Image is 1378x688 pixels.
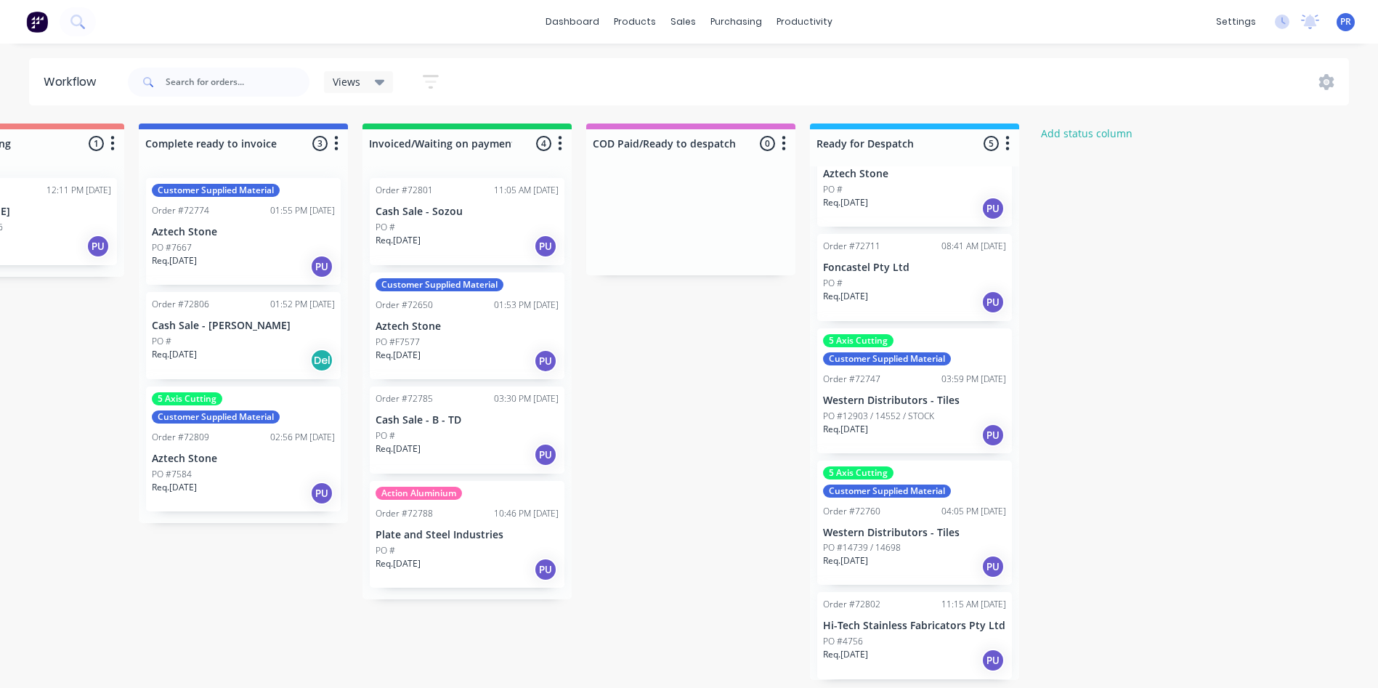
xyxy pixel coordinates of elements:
div: 03:30 PM [DATE] [494,392,559,405]
div: Order #72801 [376,184,433,197]
p: Req. [DATE] [152,348,197,361]
p: PO #4756 [823,635,863,648]
span: Views [333,74,360,89]
p: Aztech Stone [152,453,335,465]
p: Req. [DATE] [376,442,421,456]
div: 03:59 PM [DATE] [941,373,1006,386]
p: PO #14739 / 14698 [823,541,901,554]
p: PO # [376,221,395,234]
div: 5 Axis CuttingCustomer Supplied MaterialOrder #7274703:59 PM [DATE]Western Distributors - TilesPO... [817,328,1012,453]
p: Req. [DATE] [823,554,868,567]
div: Del [310,349,333,372]
p: Req. [DATE] [376,349,421,362]
div: PU [981,649,1005,672]
p: Foncastel Pty Ltd [823,262,1006,274]
div: Customer Supplied Material [823,352,951,365]
div: 5 Axis Cutting [823,334,893,347]
p: Western Distributors - Tiles [823,527,1006,539]
div: sales [663,11,703,33]
div: PU [534,558,557,581]
p: PO #7584 [152,468,192,481]
div: PU [534,349,557,373]
div: Customer Supplied Material [823,485,951,498]
div: Customer Supplied Material [152,410,280,424]
p: PO # [823,183,843,196]
div: Order #72806 [152,298,209,311]
div: settings [1209,11,1263,33]
div: 5 Axis CuttingCustomer Supplied MaterialOrder #7280902:56 PM [DATE]Aztech StonePO #7584Req.[DATE]PU [146,387,341,511]
div: Action AluminiumOrder #7278810:46 PM [DATE]Plate and Steel IndustriesPO #Req.[DATE]PU [370,481,564,588]
div: Order #7280111:05 AM [DATE]Cash Sale - SozouPO #Req.[DATE]PU [370,178,564,265]
div: 01:52 PM [DATE] [270,298,335,311]
div: Order #7280211:15 AM [DATE]Hi-Tech Stainless Fabricators Pty LtdPO #4756Req.[DATE]PU [817,592,1012,679]
div: productivity [769,11,840,33]
div: PU [534,235,557,258]
div: PU [534,443,557,466]
p: Cash Sale - [PERSON_NAME] [152,320,335,332]
p: Aztech Stone [152,226,335,238]
div: 5 Axis CuttingCustomer Supplied MaterialOrder #7276004:05 PM [DATE]Western Distributors - TilesPO... [817,461,1012,586]
div: Customer Supplied Material [376,278,503,291]
p: PO #12903 / 14552 / STOCK [823,410,934,423]
p: Plate and Steel Industries [376,529,559,541]
div: Action Aluminium [376,487,462,500]
p: Western Distributors - Tiles [823,394,1006,407]
p: PO # [823,277,843,290]
div: 01:53 PM [DATE] [494,299,559,312]
input: Search for orders... [166,68,309,97]
div: PU [310,482,333,505]
p: PO #F7577 [376,336,420,349]
div: purchasing [703,11,769,33]
p: Req. [DATE] [152,481,197,494]
p: Cash Sale - B - TD [376,414,559,426]
div: Order #72711 [823,240,880,253]
div: Order #7278503:30 PM [DATE]Cash Sale - B - TDPO #Req.[DATE]PU [370,387,564,474]
div: Order #72747 [823,373,880,386]
p: Req. [DATE] [376,234,421,247]
div: Order #7271108:41 AM [DATE]Foncastel Pty LtdPO #Req.[DATE]PU [817,234,1012,321]
p: Aztech Stone [376,320,559,333]
p: Req. [DATE] [823,196,868,209]
div: 08:41 AM [DATE] [941,240,1006,253]
div: Order #72785 [376,392,433,405]
div: PU [981,424,1005,447]
span: PR [1340,15,1351,28]
div: products [607,11,663,33]
p: Req. [DATE] [823,290,868,303]
div: 5 Axis Cutting [152,392,222,405]
p: Hi-Tech Stainless Fabricators Pty Ltd [823,620,1006,632]
div: PU [310,255,333,278]
div: Order #72774 [152,204,209,217]
p: PO # [376,429,395,442]
p: PO # [376,544,395,557]
div: 01:55 PM [DATE] [270,204,335,217]
div: Customer Supplied MaterialOrder #7277401:55 PM [DATE]Aztech StonePO #7667Req.[DATE]PU [146,178,341,285]
div: Workflow [44,73,103,91]
p: Aztech Stone [823,168,1006,180]
div: Order #72809 [152,431,209,444]
p: Cash Sale - Sozou [376,206,559,218]
div: 11:15 AM [DATE] [941,598,1006,611]
p: PO # [152,335,171,348]
div: Customer Supplied Material [152,184,280,197]
div: 02:56 PM [DATE] [270,431,335,444]
p: Req. [DATE] [376,557,421,570]
div: PU [981,555,1005,578]
button: Add status column [1034,124,1140,143]
div: PU [86,235,110,258]
p: PO #7667 [152,241,192,254]
div: Customer Supplied MaterialOrder #7265001:53 PM [DATE]Aztech StonePO #F7577Req.[DATE]PU [370,272,564,379]
div: Order #72788 [376,507,433,520]
div: PU [981,291,1005,314]
div: Order #72760 [823,505,880,518]
div: 5 Axis Cutting [823,466,893,479]
p: Req. [DATE] [823,423,868,436]
div: PU [981,197,1005,220]
div: Order #72802 [823,598,880,611]
img: Factory [26,11,48,33]
a: dashboard [538,11,607,33]
p: Req. [DATE] [823,648,868,661]
div: 11:05 AM [DATE] [494,184,559,197]
div: Order #72650 [376,299,433,312]
p: Req. [DATE] [152,254,197,267]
